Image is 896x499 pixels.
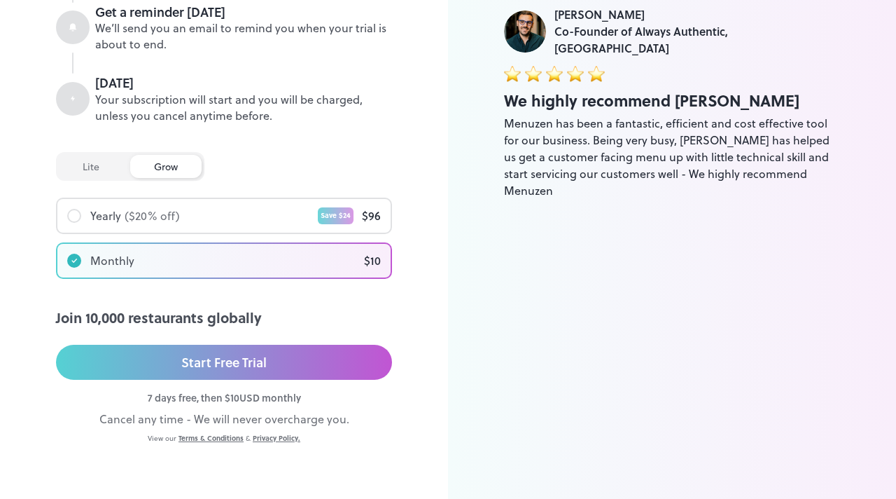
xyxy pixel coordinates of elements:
[90,207,121,224] div: Yearly
[178,433,244,443] a: Terms & Conditions
[95,74,392,92] div: [DATE]
[59,155,123,178] div: lite
[588,65,605,82] img: star
[130,155,202,178] div: grow
[90,252,134,269] div: Monthly
[504,89,840,112] div: We highly recommend [PERSON_NAME]
[253,433,300,443] a: Privacy Policy.
[525,65,542,82] img: star
[504,65,521,82] img: star
[364,252,381,269] div: $ 10
[56,307,392,328] div: Join 10,000 restaurants globally
[318,207,353,224] div: Save $ 24
[546,65,563,82] img: star
[56,390,392,405] div: 7 days free, then $ 10 USD monthly
[125,207,180,224] div: ($ 20 % off)
[95,92,392,124] div: Your subscription will start and you will be charged, unless you cancel anytime before.
[362,207,381,224] div: $ 96
[554,6,840,23] div: [PERSON_NAME]
[554,23,840,57] div: Co-Founder of Always Authentic, [GEOGRAPHIC_DATA]
[56,345,392,380] button: Start Free Trial
[56,411,392,428] div: Cancel any time - We will never overcharge you.
[181,352,267,373] div: Start Free Trial
[56,433,392,444] div: View our &
[95,3,392,21] div: Get a reminder [DATE]
[567,65,584,82] img: star
[504,115,840,199] div: Menuzen has been a fantastic, efficient and cost effective tool for our business. Being very busy...
[504,11,546,53] img: Jade Hajj
[95,20,392,53] div: We’ll send you an email to remind you when your trial is about to end.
